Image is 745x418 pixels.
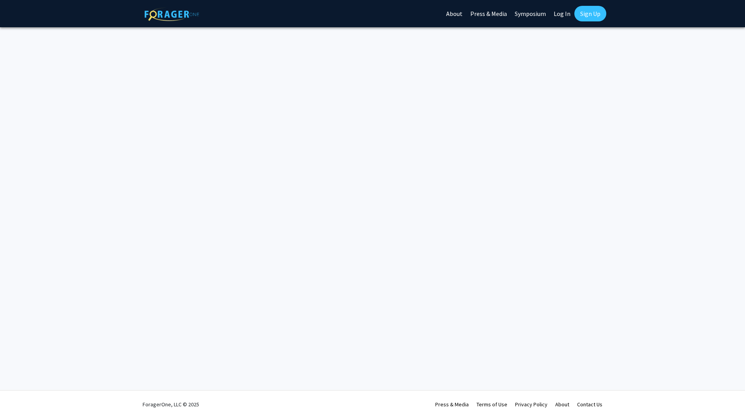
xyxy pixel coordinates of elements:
[435,401,469,408] a: Press & Media
[145,7,199,21] img: ForagerOne Logo
[574,6,606,21] a: Sign Up
[143,391,199,418] div: ForagerOne, LLC © 2025
[515,401,547,408] a: Privacy Policy
[555,401,569,408] a: About
[577,401,602,408] a: Contact Us
[477,401,507,408] a: Terms of Use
